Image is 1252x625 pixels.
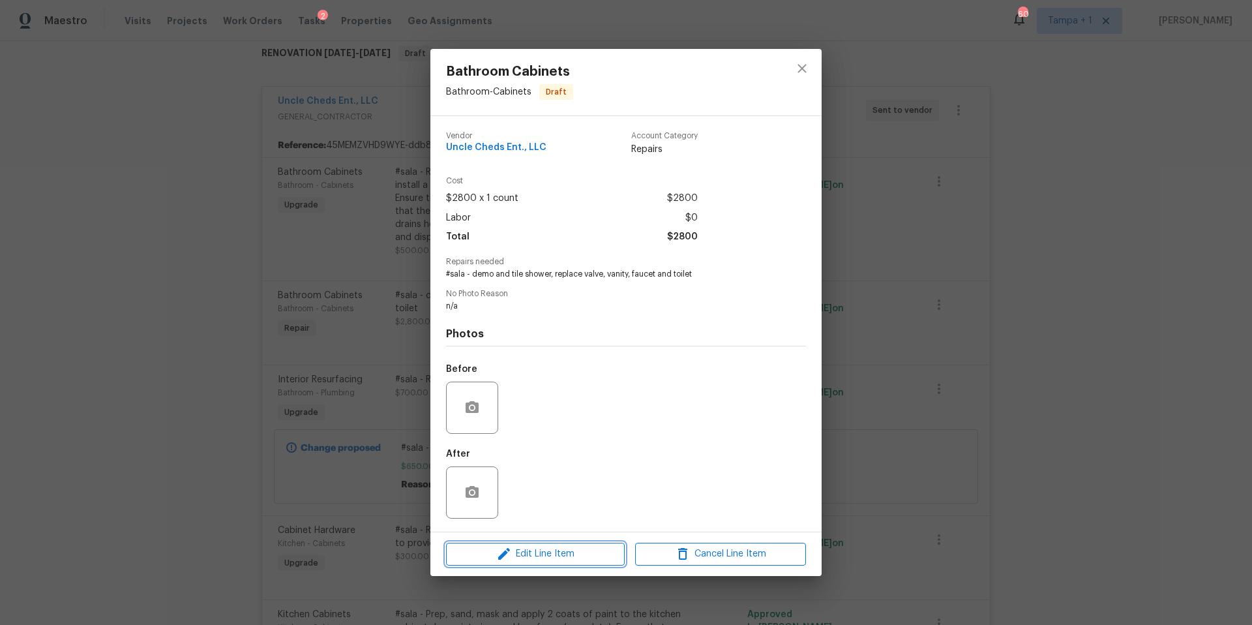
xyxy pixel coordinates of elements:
[446,543,625,566] button: Edit Line Item
[446,328,806,341] h4: Photos
[446,269,770,280] span: #sala - demo and tile shower, replace valve, vanity, faucet and toilet
[541,85,572,99] span: Draft
[446,365,477,374] h5: Before
[446,258,806,266] span: Repairs needed
[318,10,328,23] div: 2
[446,87,531,97] span: Bathroom - Cabinets
[446,132,546,140] span: Vendor
[446,301,770,312] span: n/a
[631,132,698,140] span: Account Category
[446,65,573,79] span: Bathroom Cabinets
[786,53,818,84] button: close
[685,209,698,228] span: $0
[667,228,698,247] span: $2800
[446,143,546,153] span: Uncle Cheds Ent., LLC
[446,177,698,185] span: Cost
[446,189,518,208] span: $2800 x 1 count
[667,189,698,208] span: $2800
[635,543,806,566] button: Cancel Line Item
[446,290,806,298] span: No Photo Reason
[1018,8,1027,21] div: 60
[446,228,469,247] span: Total
[446,209,471,228] span: Labor
[450,546,621,562] span: Edit Line Item
[639,546,802,562] span: Cancel Line Item
[631,143,698,156] span: Repairs
[446,450,470,459] h5: After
